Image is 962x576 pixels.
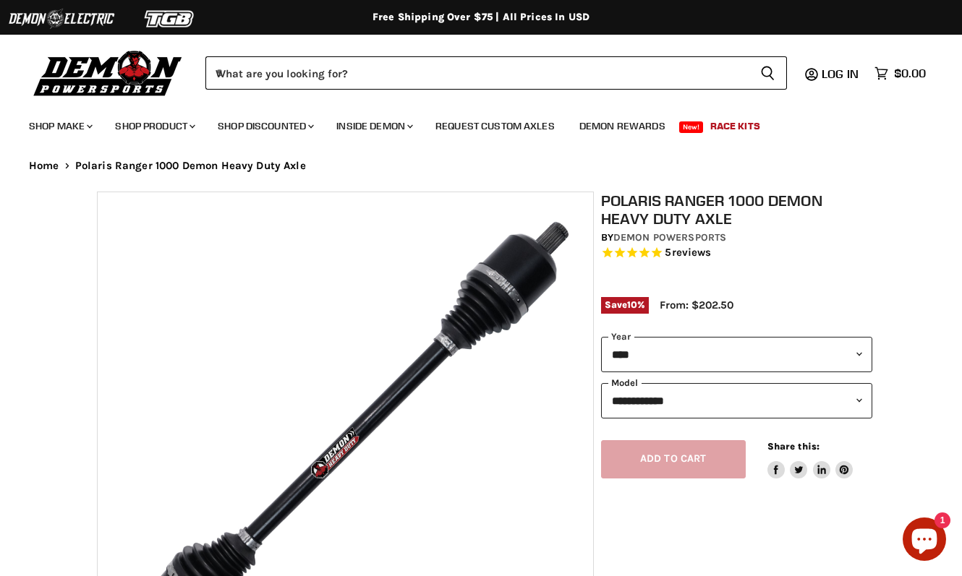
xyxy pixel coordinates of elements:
select: year [601,337,872,372]
a: Log in [815,67,867,80]
span: Save % [601,297,649,313]
span: Log in [822,66,859,81]
form: Product [205,56,787,90]
h1: Polaris Ranger 1000 Demon Heavy Duty Axle [601,192,872,228]
a: Shop Product [104,111,204,141]
span: 10 [627,299,637,310]
span: 5 reviews [665,246,711,259]
div: by [601,230,872,246]
a: $0.00 [867,63,933,84]
a: Demon Rewards [569,111,676,141]
span: From: $202.50 [660,298,733,311]
img: TGB Logo 2 [116,5,224,33]
input: When autocomplete results are available use up and down arrows to review and enter to select [205,56,749,90]
a: Inside Demon [325,111,422,141]
span: Share this: [767,441,820,452]
a: Home [29,160,59,172]
a: Demon Powersports [613,231,726,244]
aside: Share this: [767,440,854,478]
img: Demon Powersports [29,47,187,98]
span: Polaris Ranger 1000 Demon Heavy Duty Axle [75,160,306,172]
img: Demon Electric Logo 2 [7,5,116,33]
a: Race Kits [699,111,771,141]
a: Shop Make [18,111,101,141]
ul: Main menu [18,106,922,141]
button: Search [749,56,787,90]
select: modal-name [601,383,872,418]
inbox-online-store-chat: Shopify online store chat [898,517,950,564]
span: reviews [672,246,712,259]
span: New! [679,121,704,133]
a: Request Custom Axles [425,111,566,141]
span: Rated 5.0 out of 5 stars 5 reviews [601,246,872,261]
a: Shop Discounted [207,111,323,141]
span: $0.00 [894,66,926,80]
